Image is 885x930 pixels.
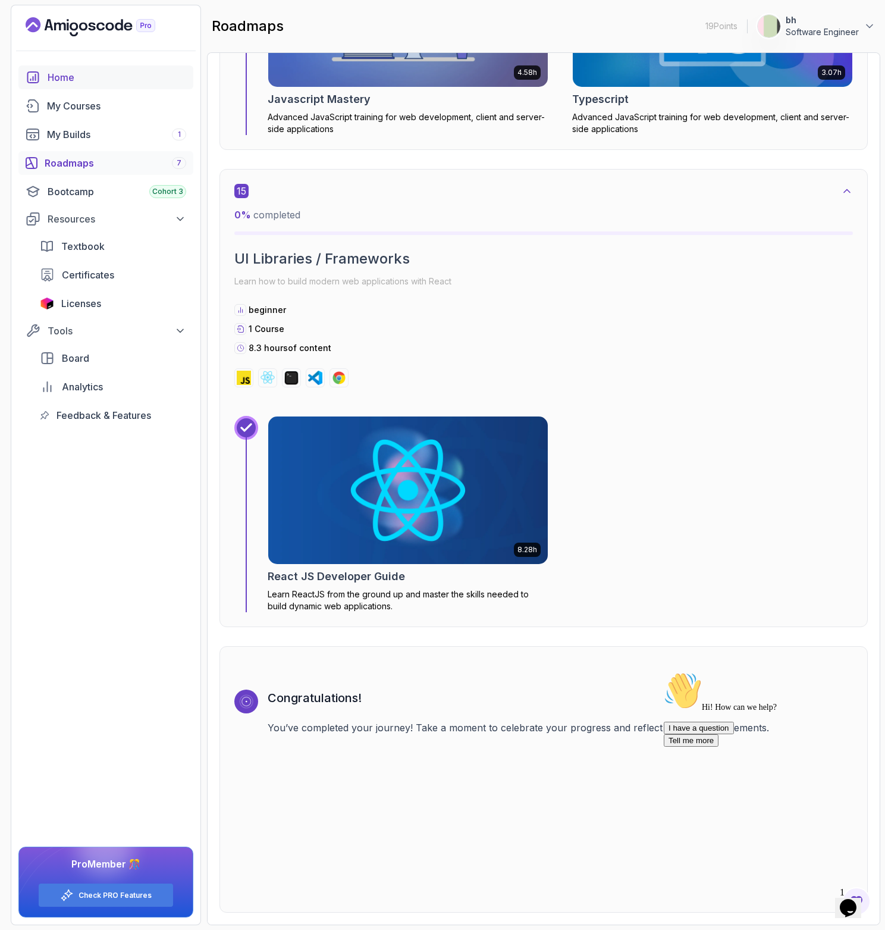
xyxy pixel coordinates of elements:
[5,5,219,80] div: 👋Hi! How can we help?I have a questionTell me more
[33,346,193,370] a: board
[47,99,186,113] div: My Courses
[261,371,275,385] img: react logo
[18,151,193,175] a: roadmaps
[659,667,873,876] iframe: chat widget
[33,375,193,399] a: analytics
[48,70,186,84] div: Home
[268,568,405,585] h2: React JS Developer Guide
[61,239,105,253] span: Textbook
[757,14,875,38] button: user profile imagebhSoftware Engineer
[45,156,186,170] div: Roadmaps
[5,36,118,45] span: Hi! How can we help?
[48,212,186,226] div: Resources
[268,416,548,612] a: React JS Developer Guide card8.28hReact JS Developer GuideLearn ReactJS from the ground up and ma...
[79,891,152,900] a: Check PRO Features
[178,130,181,139] span: 1
[33,292,193,315] a: licenses
[517,68,537,77] p: 4.58h
[249,324,284,334] span: 1 Course
[5,67,59,80] button: Tell me more
[234,209,251,221] span: 0 %
[61,296,101,311] span: Licenses
[234,249,853,268] h2: UI Libraries / Frameworks
[821,68,842,77] p: 3.07h
[234,273,853,290] p: Learn how to build modern web applications with React
[5,55,75,67] button: I have a question
[758,15,780,37] img: user profile image
[18,65,193,89] a: home
[38,883,174,907] button: Check PRO Features
[234,209,300,221] span: completed
[152,187,183,196] span: Cohort 3
[40,298,54,309] img: jetbrains icon
[572,91,629,108] h2: Typescript
[18,208,193,230] button: Resources
[57,408,151,422] span: Feedback & Features
[48,184,186,199] div: Bootcamp
[5,5,43,43] img: :wave:
[786,14,859,26] p: bh
[234,184,249,198] span: 15
[786,26,859,38] p: Software Engineer
[47,127,186,142] div: My Builds
[835,882,873,918] iframe: chat widget
[268,417,548,564] img: React JS Developer Guide card
[572,111,853,135] p: Advanced JavaScript training for web development, client and server-side applications
[249,304,286,316] p: beginner
[268,721,853,735] p: You’ve completed your journey! Take a moment to celebrate your progress and reflect on your achie...
[705,20,737,32] p: 19 Points
[268,588,548,612] p: Learn ReactJS from the ground up and master the skills needed to build dynamic web applications.
[237,371,251,385] img: javascript logo
[18,94,193,118] a: courses
[517,545,537,555] p: 8.28h
[62,380,103,394] span: Analytics
[18,320,193,342] button: Tools
[212,17,284,36] h2: roadmaps
[249,342,331,354] p: 8.3 hours of content
[268,690,853,706] h3: Congratulations!
[33,263,193,287] a: certificates
[18,123,193,146] a: builds
[268,111,548,135] p: Advanced JavaScript training for web development, client and server-side applications
[26,17,183,36] a: Landing page
[18,180,193,203] a: bootcamp
[177,158,181,168] span: 7
[268,91,371,108] h2: Javascript Mastery
[308,371,322,385] img: vscode logo
[332,371,346,385] img: chrome logo
[33,234,193,258] a: textbook
[62,268,114,282] span: Certificates
[62,351,89,365] span: Board
[284,371,299,385] img: terminal logo
[48,324,186,338] div: Tools
[33,403,193,427] a: feedback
